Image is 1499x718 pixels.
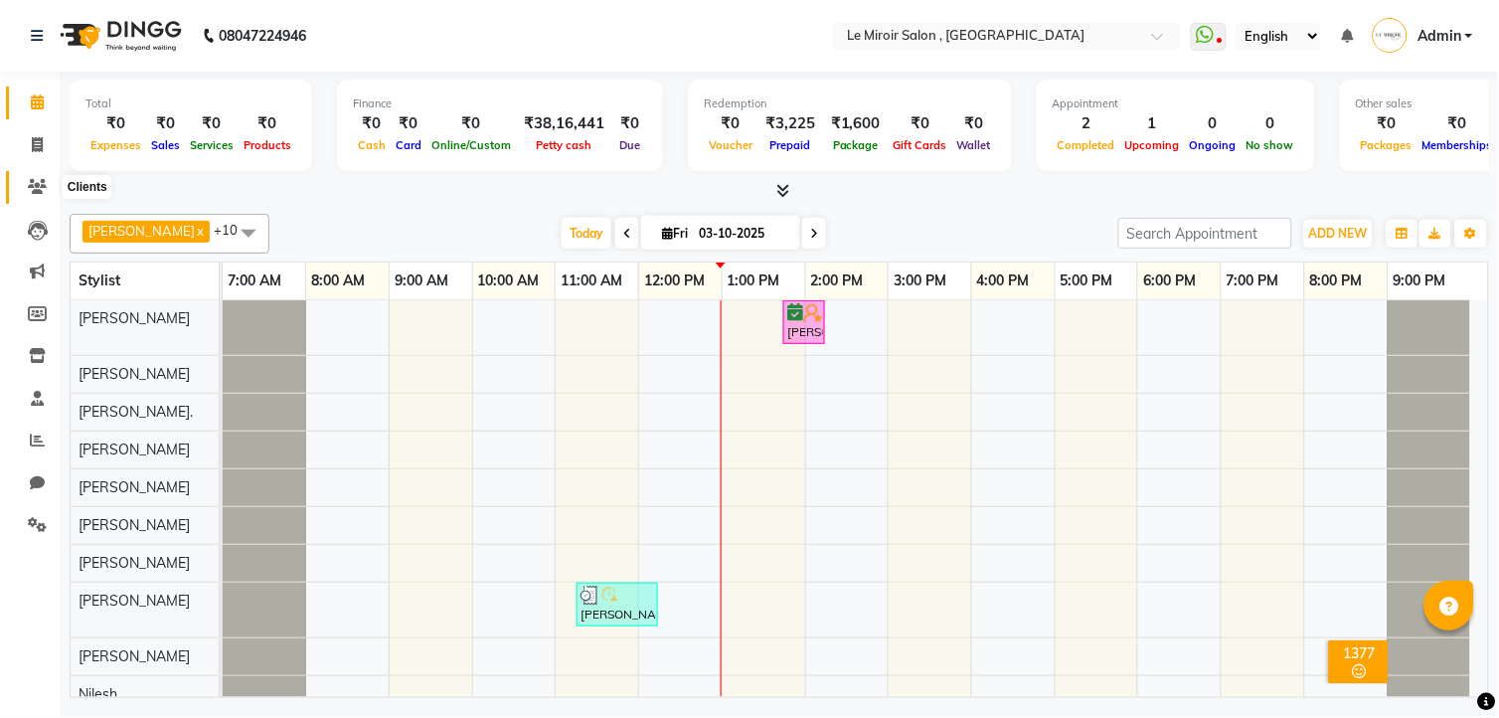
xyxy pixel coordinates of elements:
[63,176,112,200] div: Clients
[1309,226,1368,241] span: ADD NEW
[1120,138,1185,152] span: Upcoming
[79,309,190,327] span: [PERSON_NAME]
[353,112,391,135] div: ₹0
[1417,112,1498,135] div: ₹0
[146,138,185,152] span: Sales
[1053,138,1120,152] span: Completed
[1185,138,1242,152] span: Ongoing
[79,516,190,534] span: [PERSON_NAME]
[353,95,647,112] div: Finance
[79,441,190,458] span: [PERSON_NAME]
[562,218,611,249] span: Today
[390,267,453,295] a: 9:00 AM
[614,138,645,152] span: Due
[219,8,306,64] b: 08047224946
[1118,218,1292,249] input: Search Appointment
[85,138,146,152] span: Expenses
[185,138,239,152] span: Services
[239,112,296,135] div: ₹0
[952,112,996,135] div: ₹0
[79,365,190,383] span: [PERSON_NAME]
[353,138,391,152] span: Cash
[723,267,785,295] a: 1:00 PM
[639,267,710,295] a: 12:00 PM
[146,112,185,135] div: ₹0
[823,112,889,135] div: ₹1,600
[952,138,996,152] span: Wallet
[889,267,951,295] a: 3:00 PM
[704,95,996,112] div: Redemption
[889,138,952,152] span: Gift Cards
[79,403,193,421] span: [PERSON_NAME].
[239,138,296,152] span: Products
[1138,267,1201,295] a: 6:00 PM
[426,112,516,135] div: ₹0
[79,592,190,610] span: [PERSON_NAME]
[51,8,187,64] img: logo
[85,95,296,112] div: Total
[1333,644,1385,662] div: 1377
[693,219,792,249] input: 2025-10-03
[473,267,545,295] a: 10:00 AM
[1053,112,1120,135] div: 2
[195,223,204,239] a: x
[391,138,426,152] span: Card
[391,112,426,135] div: ₹0
[1305,267,1368,295] a: 8:00 PM
[1417,26,1461,47] span: Admin
[785,303,823,341] div: [PERSON_NAME], TK01, 01:45 PM-02:15 PM, INNOA Touch up(2 inches)
[532,138,597,152] span: Petty cash
[972,267,1035,295] a: 4:00 PM
[79,685,117,703] span: Nilesh
[806,267,869,295] a: 2:00 PM
[1304,220,1373,248] button: ADD NEW
[1356,138,1417,152] span: Packages
[88,223,195,239] span: [PERSON_NAME]
[1185,112,1242,135] div: 0
[1242,112,1299,135] div: 0
[704,138,757,152] span: Voucher
[1389,267,1451,295] a: 9:00 PM
[765,138,816,152] span: Prepaid
[426,138,516,152] span: Online/Custom
[1120,112,1185,135] div: 1
[79,647,190,665] span: [PERSON_NAME]
[612,112,647,135] div: ₹0
[757,112,823,135] div: ₹3,225
[1053,95,1299,112] div: Appointment
[1242,138,1299,152] span: No show
[214,222,252,238] span: +10
[1373,18,1408,53] img: Admin
[1056,267,1118,295] a: 5:00 PM
[1356,112,1417,135] div: ₹0
[657,226,693,241] span: Fri
[516,112,612,135] div: ₹38,16,441
[704,112,757,135] div: ₹0
[828,138,884,152] span: Package
[79,271,120,289] span: Stylist
[185,112,239,135] div: ₹0
[1222,267,1284,295] a: 7:00 PM
[79,554,190,572] span: [PERSON_NAME]
[223,267,286,295] a: 7:00 AM
[556,267,627,295] a: 11:00 AM
[85,112,146,135] div: ₹0
[306,267,370,295] a: 8:00 AM
[579,586,656,624] div: [PERSON_NAME], TK02, 11:15 AM-12:15 PM, Abhyangam with Bala oil / sesame oil
[1417,138,1498,152] span: Memberships
[79,478,190,496] span: [PERSON_NAME]
[889,112,952,135] div: ₹0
